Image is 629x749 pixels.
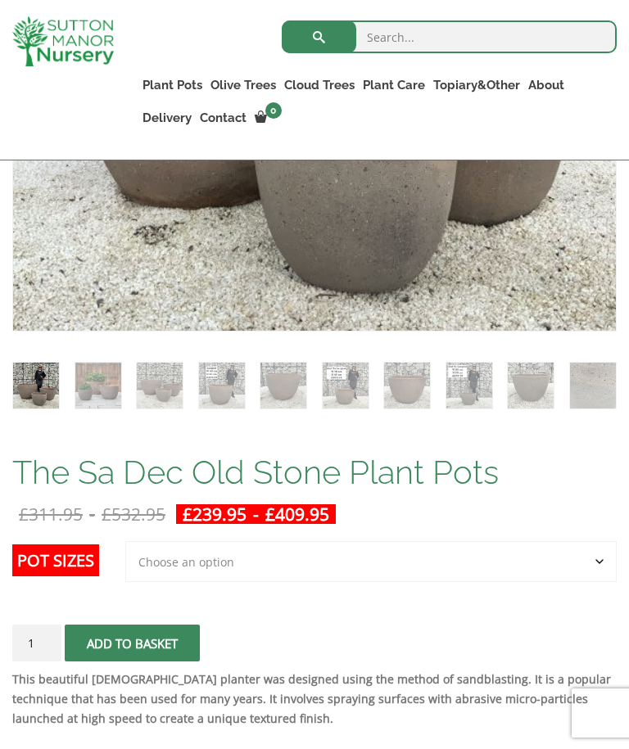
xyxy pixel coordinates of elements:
[12,671,611,726] strong: This beautiful [DEMOGRAPHIC_DATA] planter was designed using the method of sandblasting. It is a ...
[12,625,61,661] input: Product quantity
[199,363,245,408] img: The Sa Dec Old Stone Plant Pots - Image 4
[206,74,280,97] a: Olive Trees
[13,363,59,408] img: The Sa Dec Old Stone Plant Pots
[265,503,329,526] bdi: 409.95
[508,363,554,408] img: The Sa Dec Old Stone Plant Pots - Image 9
[265,102,282,119] span: 0
[251,106,287,129] a: 0
[384,363,430,408] img: The Sa Dec Old Stone Plant Pots - Image 7
[102,503,111,526] span: £
[196,106,251,129] a: Contact
[446,363,492,408] img: The Sa Dec Old Stone Plant Pots - Image 8
[138,74,206,97] a: Plant Pots
[102,503,165,526] bdi: 532.95
[19,503,83,526] bdi: 311.95
[280,74,359,97] a: Cloud Trees
[183,503,192,526] span: £
[19,503,29,526] span: £
[12,504,172,524] del: -
[429,74,524,97] a: Topiary&Other
[65,625,200,661] button: Add to basket
[12,544,99,576] label: Pot Sizes
[12,455,617,490] h1: The Sa Dec Old Stone Plant Pots
[137,363,183,408] img: The Sa Dec Old Stone Plant Pots - Image 3
[570,363,616,408] img: The Sa Dec Old Stone Plant Pots - Image 10
[138,106,196,129] a: Delivery
[265,503,275,526] span: £
[260,363,306,408] img: The Sa Dec Old Stone Plant Pots - Image 5
[323,363,369,408] img: The Sa Dec Old Stone Plant Pots - Image 6
[176,504,336,524] ins: -
[524,74,568,97] a: About
[75,363,121,408] img: The Sa Dec Old Stone Plant Pots - Image 2
[12,16,114,66] img: logo
[183,503,247,526] bdi: 239.95
[359,74,429,97] a: Plant Care
[282,20,617,53] input: Search...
